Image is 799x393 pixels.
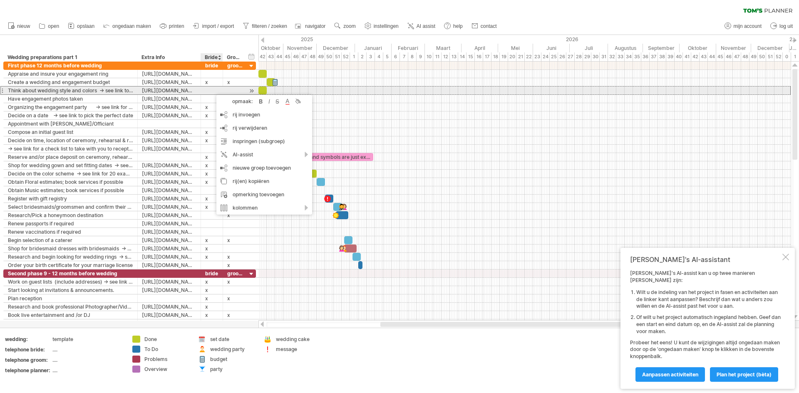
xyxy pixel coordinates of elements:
[205,294,218,302] div: x
[258,52,267,61] div: 42
[205,178,218,186] div: x
[252,23,287,29] span: filteren / zoeken
[700,52,708,61] div: 43
[205,269,218,277] div: bride
[142,261,196,269] div: [URL][DOMAIN_NAME]
[205,286,218,294] div: x
[367,52,375,61] div: 3
[142,78,196,86] div: [URL][DOMAIN_NAME]
[205,62,218,69] div: bride
[142,278,196,286] div: [URL][DOMAIN_NAME]
[475,52,483,61] div: 16
[8,220,133,227] div: Renew passports if required
[442,52,450,61] div: 12
[450,52,458,61] div: 13
[169,23,184,29] span: printen
[142,319,196,327] div: [URL][DOMAIN_NAME]
[591,52,600,61] div: 30
[52,367,122,374] div: ....
[317,52,325,61] div: 49
[52,336,122,343] div: template
[294,21,328,32] a: navigator
[205,161,218,169] div: x
[8,111,133,119] div: Decide on a date -> see link to pick the perfect date
[8,87,133,94] div: Think about wedding style and colors -> see link to be inspired
[142,136,196,144] div: [URL][DOMAIN_NAME]
[616,52,625,61] div: 33
[205,236,218,244] div: x
[205,303,218,311] div: x
[8,70,133,78] div: Appraise and insure your engagement ring
[142,303,196,311] div: [URL][DOMAIN_NAME]
[276,336,321,343] div: wedding cake
[308,52,317,61] div: 48
[8,245,133,252] div: Shop for bridesmaid dresses with bridesmaids -> see link for inspiration
[583,52,591,61] div: 29
[227,311,243,319] div: x
[358,52,367,61] div: 2
[633,52,641,61] div: 35
[77,23,94,29] span: opslaan
[276,346,321,353] div: message
[774,52,783,61] div: 52
[500,52,508,61] div: 19
[392,44,425,52] div: Februari 2026
[355,44,392,52] div: Januari 2026
[558,52,566,61] div: 26
[8,195,133,203] div: Register with gift registry
[643,44,680,52] div: September 2026
[227,236,243,244] div: x
[8,261,133,269] div: Order your birth certificate for your marriage license
[425,52,433,61] div: 10
[142,236,196,244] div: [URL][DOMAIN_NAME]
[267,52,275,61] div: 43
[216,148,312,161] div: AI-assist
[300,52,308,61] div: 47
[550,52,558,61] div: 25
[710,367,778,382] a: Plan het project (bèta)
[66,21,97,32] a: opslaan
[142,145,196,153] div: [URL][DOMAIN_NAME]
[142,128,196,136] div: [URL][DOMAIN_NAME]
[142,111,196,119] div: [URL][DOMAIN_NAME]
[142,203,196,211] div: [URL][DOMAIN_NAME]
[144,336,190,343] div: Done
[453,23,463,29] span: help
[716,52,725,61] div: 45
[630,255,781,264] div: [PERSON_NAME]'s AI-assistant
[142,95,196,103] div: [URL][DOMAIN_NAME]
[210,346,256,353] div: wedding party
[636,314,781,335] li: Of wilt u het project automatisch ingepland hebben. Geef dan een start en eind datum op, en de AI...
[205,311,218,319] div: x
[8,78,133,86] div: Create a wedding and engagement budget
[261,153,373,161] div: These colored bars and symbols are just examples
[112,23,151,29] span: ongedaan maken
[749,52,758,61] div: 49
[783,52,791,61] div: 0
[205,278,218,286] div: x
[142,87,196,94] div: [URL][DOMAIN_NAME]
[342,52,350,61] div: 52
[205,103,218,111] div: x
[8,186,133,194] div: Obtain Music estimates; book services if possible
[469,21,499,32] a: contact
[442,21,465,32] a: help
[158,21,187,32] a: printen
[8,128,133,136] div: Compose an initial guest list
[405,21,438,32] a: AI assist
[8,269,133,277] div: Second phase 9 - 12 months before wedding
[466,52,475,61] div: 15
[142,170,196,178] div: [URL][DOMAIN_NAME]
[408,52,417,61] div: 8
[141,53,196,62] div: Extra Info
[8,62,133,69] div: First phase 12 months before wedding
[205,111,218,119] div: x
[205,78,218,86] div: x
[734,23,762,29] span: mijn account
[210,336,256,343] div: set date
[205,245,218,252] div: x
[216,135,312,148] div: inspringen (subgroep)
[292,52,300,61] div: 46
[725,52,733,61] div: 46
[741,52,749,61] div: 48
